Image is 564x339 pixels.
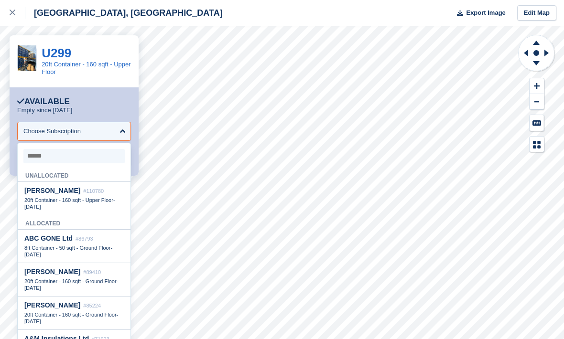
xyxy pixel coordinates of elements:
span: 8ft Container - 50 sqft - Ground Floor [24,245,110,251]
span: [DATE] [24,204,41,210]
span: #89410 [83,269,101,275]
span: [PERSON_NAME] [24,187,80,194]
button: Export Image [451,5,506,21]
a: U299 [42,46,71,60]
span: #86793 [76,236,93,242]
p: Empty since [DATE] [17,106,72,114]
img: 20ft%20Upper%20Generated%20Image%20September%2026,%202025%20-%203_55PM.png [18,45,36,71]
span: 20ft Container - 160 sqft - Upper Floor [24,197,113,203]
a: Edit Map [517,5,556,21]
div: Available [17,97,70,106]
div: - [24,278,124,291]
div: [GEOGRAPHIC_DATA], [GEOGRAPHIC_DATA] [25,7,223,19]
button: Zoom In [530,78,544,94]
button: Zoom Out [530,94,544,110]
div: - [24,311,124,325]
span: #85224 [83,303,101,308]
button: Map Legend [530,137,544,152]
div: Unallocated [18,167,130,182]
span: #110780 [83,188,104,194]
span: Export Image [466,8,505,18]
span: 20ft Container - 160 sqft - Ground Floor [24,312,117,318]
a: 20ft Container - 160 sqft - Upper Floor [42,61,130,75]
button: Keyboard Shortcuts [530,115,544,131]
div: Allocated [18,215,130,230]
span: [DATE] [24,318,41,324]
span: [PERSON_NAME] [24,268,80,275]
span: 20ft Container - 160 sqft - Ground Floor [24,278,117,284]
span: ABC GONE Ltd [24,234,73,242]
span: [PERSON_NAME] [24,301,80,309]
span: [DATE] [24,252,41,257]
span: [DATE] [24,285,41,291]
div: - [24,244,124,258]
div: - [24,197,124,210]
div: Choose Subscription [23,127,81,136]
